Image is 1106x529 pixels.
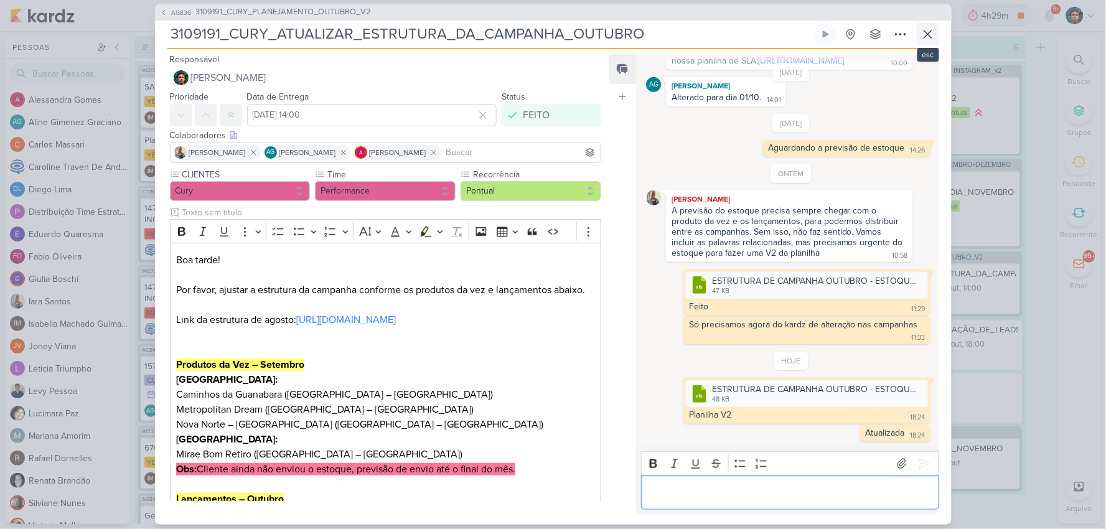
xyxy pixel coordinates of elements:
div: Atualizada [866,428,905,438]
label: Status [502,91,525,102]
label: Recorrência [472,168,601,181]
div: Alterado para dia 01/10. [672,92,761,103]
div: 18:24 [911,431,926,441]
a: [URL][DOMAIN_NAME] [758,55,844,66]
div: 14:01 [767,95,781,105]
div: Editor toolbar [641,451,939,475]
label: Prioridade [170,91,209,102]
label: Time [326,168,456,181]
span: [PERSON_NAME] [279,147,336,158]
strong: Lançamentos – Outubro [176,493,284,505]
img: Alessandra Gomes [355,146,367,159]
input: Kard Sem Título [167,23,812,45]
div: 10:00 [891,59,908,68]
div: Aline Gimenez Graciano [646,77,661,92]
div: 47 KB [712,286,920,296]
div: 48 KB [712,395,920,405]
div: 18:24 [911,413,926,423]
div: A previsão do estoque precisa sempre chegar com o produto da vez e os lançamentos, para podermos ... [672,205,906,258]
label: CLIENTES [181,168,311,181]
div: ESTRUTURA DE CAMPANHA OUTUBRO - ESTOQUES - V2.xlsx [686,380,927,407]
div: 14:26 [911,146,926,156]
button: FEITO [502,104,601,126]
button: Pontual [461,181,601,201]
button: Performance [315,181,456,201]
div: esc [917,48,939,62]
mark: Cliente ainda não enviou o estoque, previsão de envio até o final do mês. [176,463,515,475]
img: Nelito Junior [174,70,189,85]
div: ESTRUTURA DE CAMPANHA OUTUBRO - ESTOQUES.xlsx [712,274,920,288]
div: Aguardando a previsão de estoque [769,143,905,153]
p: AG [266,149,274,156]
span: [PERSON_NAME] [370,147,426,158]
span: [PERSON_NAME] [191,70,266,85]
input: Select a date [247,104,497,126]
div: ESTRUTURA DE CAMPANHA OUTUBRO - ESTOQUES - V2.xlsx [712,383,920,396]
p: Metropolitan Dream ([GEOGRAPHIC_DATA] – [GEOGRAPHIC_DATA]) [176,402,594,417]
div: 11:33 [912,333,926,343]
strong: Produtos da Vez – Setembro [176,358,304,371]
button: [PERSON_NAME] [170,67,602,89]
p: AG [649,82,658,88]
strong: Obs: [176,463,197,475]
div: [PERSON_NAME] [668,80,784,92]
button: Cury [170,181,311,201]
div: Ligar relógio [821,29,831,39]
div: FEITO [523,108,550,123]
label: Data de Entrega [247,91,309,102]
strong: [GEOGRAPHIC_DATA]: [176,373,278,386]
label: Responsável [170,54,220,65]
div: Colaboradores [170,129,602,142]
p: Caminhos da Guanabara ([GEOGRAPHIC_DATA] – [GEOGRAPHIC_DATA]) [176,387,594,402]
span: [PERSON_NAME] [189,147,246,158]
img: Iara Santos [174,146,187,159]
div: Aline Gimenez Graciano [265,146,277,159]
div: Essa tarefa entra como "Otimizações de campanha" na nossa planilha de SLA: [672,45,884,66]
img: Iara Santos [646,190,661,205]
div: Editor toolbar [170,219,602,243]
div: Só precisamos agora do kardz de alteração nas campanhas [689,319,918,330]
p: Boa tarde! Por favor, ajustar a estrutura da campanha conforme os produtos da vez e lançamentos a... [176,253,594,357]
strong: [GEOGRAPHIC_DATA]: [176,433,278,446]
div: [PERSON_NAME] [668,193,910,205]
div: Editor editing area: main [641,475,939,510]
div: 11:29 [912,304,926,314]
input: Buscar [444,145,599,160]
div: 10:58 [893,251,908,261]
div: Planilha V2 [689,410,731,420]
div: Feito [689,301,708,312]
p: Mirae Bom Retiro ([GEOGRAPHIC_DATA] – [GEOGRAPHIC_DATA]) [176,447,594,462]
p: Nova Norte – [GEOGRAPHIC_DATA] ([GEOGRAPHIC_DATA] – [GEOGRAPHIC_DATA]) [176,417,594,432]
div: ESTRUTURA DE CAMPANHA OUTUBRO - ESTOQUES.xlsx [686,272,927,299]
input: Texto sem título [180,206,602,219]
a: [URL][DOMAIN_NAME] [296,314,396,326]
